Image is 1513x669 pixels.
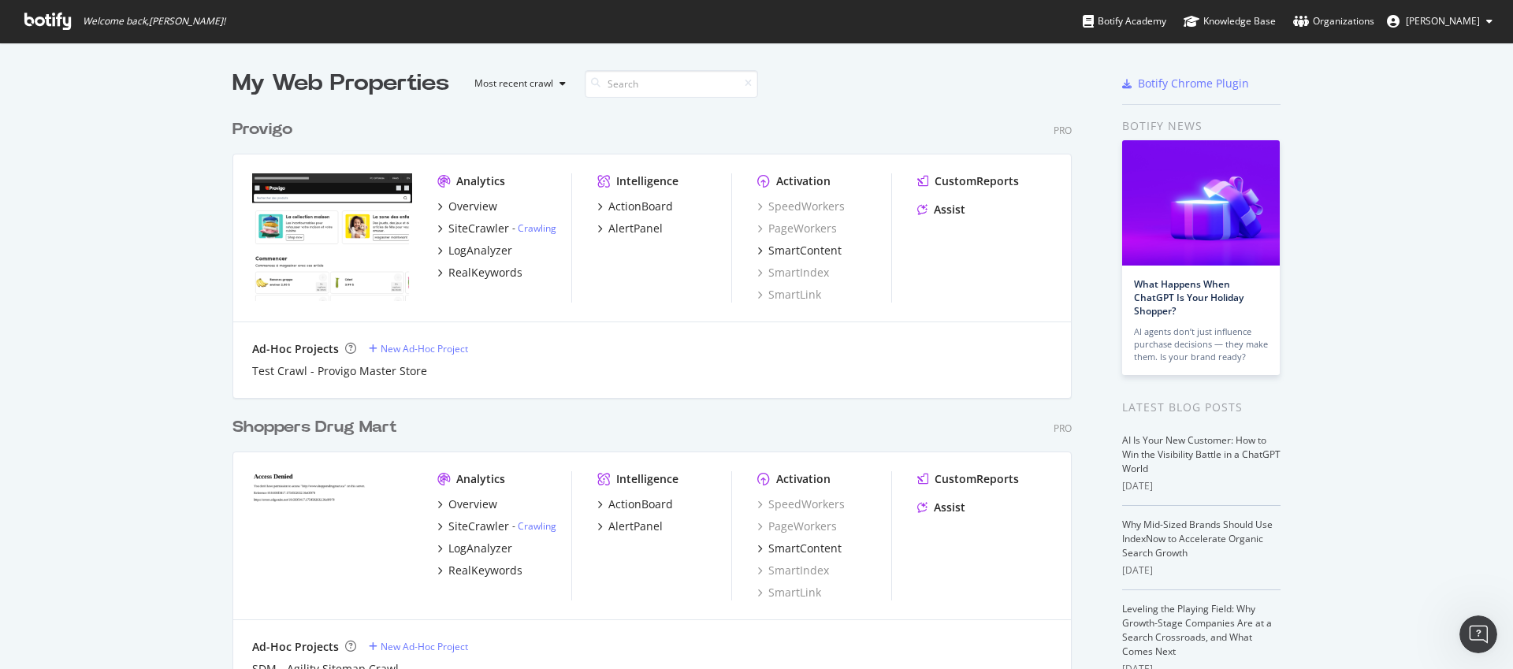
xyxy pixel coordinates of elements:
a: RealKeywords [437,563,522,578]
div: Pro [1054,422,1072,435]
div: CustomReports [935,471,1019,487]
div: Ad-Hoc Projects [252,639,339,655]
a: ActionBoard [597,199,673,214]
a: SmartLink [757,585,821,600]
a: Provigo [232,118,299,141]
a: AlertPanel [597,518,663,534]
div: LogAnalyzer [448,243,512,258]
a: Crawling [518,221,556,235]
a: RealKeywords [437,265,522,281]
div: RealKeywords [448,563,522,578]
div: CustomReports [935,173,1019,189]
div: Assist [934,500,965,515]
div: Botify Academy [1083,13,1166,29]
div: My Web Properties [232,68,449,99]
div: RealKeywords [448,265,522,281]
a: SmartLink [757,287,821,303]
a: Leveling the Playing Field: Why Growth-Stage Companies Are at a Search Crossroads, and What Comes... [1122,602,1272,658]
a: What Happens When ChatGPT Is Your Holiday Shopper? [1134,277,1243,318]
a: Assist [917,500,965,515]
div: Intelligence [616,173,678,189]
div: Assist [934,202,965,217]
a: SmartIndex [757,563,829,578]
img: What Happens When ChatGPT Is Your Holiday Shopper? [1122,140,1280,266]
div: Shoppers Drug Mart [232,416,397,439]
div: AI agents don’t just influence purchase decisions — they make them. Is your brand ready? [1134,325,1268,363]
div: Botify news [1122,117,1281,135]
div: Activation [776,471,831,487]
div: SmartContent [768,243,842,258]
a: LogAnalyzer [437,243,512,258]
button: [PERSON_NAME] [1374,9,1505,34]
a: ActionBoard [597,496,673,512]
div: [DATE] [1122,479,1281,493]
div: Organizations [1293,13,1374,29]
div: ActionBoard [608,199,673,214]
div: SmartContent [768,541,842,556]
div: Most recent crawl [474,79,553,88]
a: Test Crawl - Provigo Master Store [252,363,427,379]
img: https://www.shoppersdrugmart.ca/ [252,471,412,599]
a: CustomReports [917,471,1019,487]
div: SiteCrawler [448,221,509,236]
div: SiteCrawler [448,518,509,534]
a: LogAnalyzer [437,541,512,556]
a: Why Mid-Sized Brands Should Use IndexNow to Accelerate Organic Search Growth [1122,518,1273,559]
a: Shoppers Drug Mart [232,416,403,439]
img: https://www.provigo.ca/ [252,173,412,301]
a: CustomReports [917,173,1019,189]
input: Search [585,70,758,98]
a: PageWorkers [757,518,837,534]
button: Most recent crawl [462,71,572,96]
div: - [512,519,556,533]
div: Activation [776,173,831,189]
a: AI Is Your New Customer: How to Win the Visibility Battle in a ChatGPT World [1122,433,1281,475]
div: Overview [448,199,497,214]
a: SiteCrawler- Crawling [437,518,556,534]
span: Mihir Naik [1406,14,1480,28]
iframe: Intercom live chat [1459,615,1497,653]
div: New Ad-Hoc Project [381,640,468,653]
div: Botify Chrome Plugin [1138,76,1249,91]
div: ActionBoard [608,496,673,512]
a: Overview [437,199,497,214]
div: Knowledge Base [1184,13,1276,29]
div: Latest Blog Posts [1122,399,1281,416]
a: SpeedWorkers [757,199,845,214]
a: Overview [437,496,497,512]
div: Intelligence [616,471,678,487]
div: AlertPanel [608,221,663,236]
a: SmartIndex [757,265,829,281]
a: New Ad-Hoc Project [369,342,468,355]
a: New Ad-Hoc Project [369,640,468,653]
a: Crawling [518,519,556,533]
div: Overview [448,496,497,512]
div: Analytics [456,173,505,189]
a: SiteCrawler- Crawling [437,221,556,236]
a: SpeedWorkers [757,496,845,512]
a: PageWorkers [757,221,837,236]
span: Welcome back, [PERSON_NAME] ! [83,15,225,28]
div: New Ad-Hoc Project [381,342,468,355]
div: Provigo [232,118,292,141]
a: Botify Chrome Plugin [1122,76,1249,91]
div: LogAnalyzer [448,541,512,556]
div: Ad-Hoc Projects [252,341,339,357]
a: SmartContent [757,541,842,556]
div: - [512,221,556,235]
div: Analytics [456,471,505,487]
a: AlertPanel [597,221,663,236]
div: [DATE] [1122,563,1281,578]
a: SmartContent [757,243,842,258]
div: AlertPanel [608,518,663,534]
a: Assist [917,202,965,217]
